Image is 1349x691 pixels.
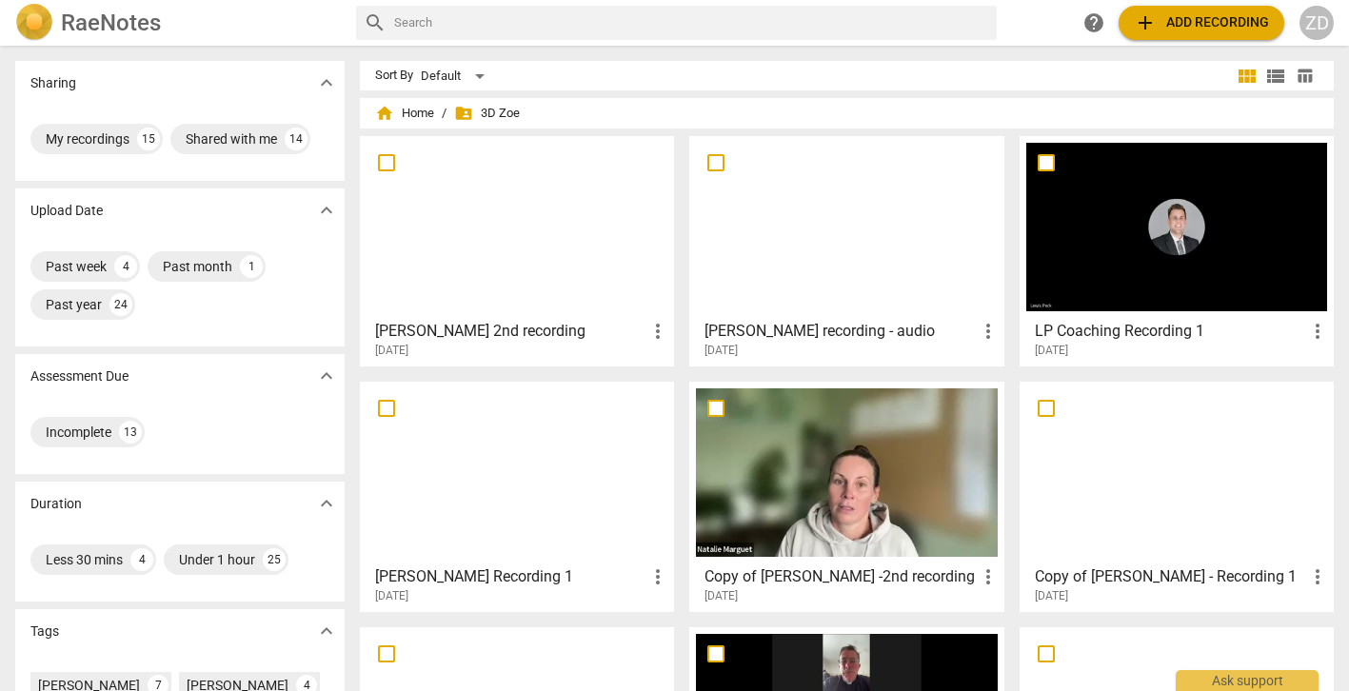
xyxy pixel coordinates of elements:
a: LP Coaching Recording 1[DATE] [1026,143,1327,358]
span: expand_more [315,620,338,642]
p: Upload Date [30,201,103,221]
div: My recordings [46,129,129,148]
span: more_vert [977,320,1000,343]
div: 4 [130,548,153,571]
button: Table view [1290,62,1319,90]
span: more_vert [646,320,669,343]
span: [DATE] [375,343,408,359]
div: Under 1 hour [179,550,255,569]
h3: Liz Price 2nd recording [375,320,646,343]
span: [DATE] [375,588,408,604]
p: Sharing [30,73,76,93]
h3: LP Coaching Recording 1 [1035,320,1306,343]
div: 15 [137,128,160,150]
span: [DATE] [1035,588,1068,604]
div: Past week [46,257,107,276]
div: 24 [109,293,132,316]
div: Ask support [1176,670,1319,691]
button: List view [1261,62,1290,90]
span: table_chart [1296,67,1314,85]
span: / [442,107,446,121]
button: ZD [1299,6,1334,40]
span: expand_more [315,365,338,387]
a: LogoRaeNotes [15,4,341,42]
div: 14 [285,128,307,150]
span: view_list [1264,65,1287,88]
div: Past year [46,295,102,314]
button: Tile view [1233,62,1261,90]
h3: Copy of Natalie Marguet - Recording 1 [1035,565,1306,588]
button: Show more [312,69,341,97]
a: [PERSON_NAME] recording - audio[DATE] [696,143,997,358]
h3: Liz Price recording - audio [704,320,976,343]
a: Copy of [PERSON_NAME] - Recording 1[DATE] [1026,388,1327,603]
span: add [1134,11,1157,34]
span: view_module [1236,65,1259,88]
a: [PERSON_NAME] 2nd recording[DATE] [367,143,667,358]
h2: RaeNotes [61,10,161,36]
span: 3D Zoe [454,104,520,123]
div: 13 [119,421,142,444]
div: Past month [163,257,232,276]
span: [DATE] [704,588,738,604]
div: Default [421,61,491,91]
span: home [375,104,394,123]
h3: Copy of Natalie Marguet -2nd recording [704,565,976,588]
span: more_vert [1306,565,1329,588]
p: Tags [30,622,59,642]
button: Show more [312,617,341,645]
p: Assessment Due [30,366,129,386]
button: Show more [312,362,341,390]
div: 4 [114,255,137,278]
button: Show more [312,489,341,518]
div: Incomplete [46,423,111,442]
span: [DATE] [704,343,738,359]
a: Copy of [PERSON_NAME] -2nd recording[DATE] [696,388,997,603]
span: expand_more [315,199,338,222]
span: Home [375,104,434,123]
a: Help [1077,6,1111,40]
span: more_vert [1306,320,1329,343]
span: more_vert [646,565,669,588]
span: Add recording [1134,11,1269,34]
button: Upload [1119,6,1284,40]
span: expand_more [315,71,338,94]
span: help [1082,11,1105,34]
img: Logo [15,4,53,42]
span: folder_shared [454,104,473,123]
span: more_vert [977,565,1000,588]
span: expand_more [315,492,338,515]
div: Shared with me [186,129,277,148]
button: Show more [312,196,341,225]
input: Search [394,8,989,38]
a: [PERSON_NAME] Recording 1[DATE] [367,388,667,603]
div: 25 [263,548,286,571]
div: Sort By [375,69,413,83]
h3: Anna Christiansen Recording 1 [375,565,646,588]
div: 1 [240,255,263,278]
span: [DATE] [1035,343,1068,359]
div: Less 30 mins [46,550,123,569]
span: search [364,11,387,34]
p: Duration [30,494,82,514]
